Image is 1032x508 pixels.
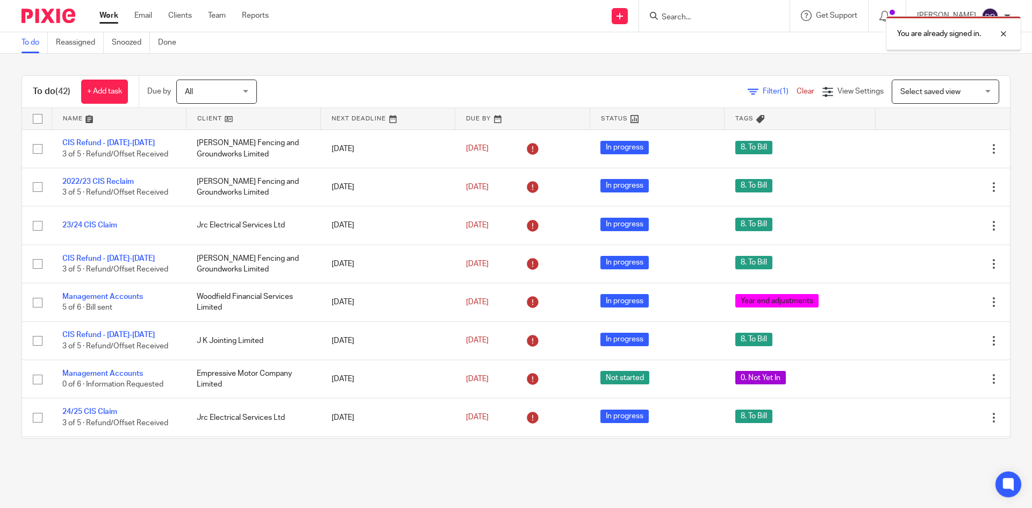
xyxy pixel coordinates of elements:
td: [DATE] [321,283,455,321]
span: 3 of 5 · Refund/Offset Received [62,419,168,427]
a: Team [208,10,226,21]
a: Clear [797,88,814,95]
span: In progress [600,410,649,423]
a: Management Accounts [62,370,143,377]
a: CIS Refund - [DATE]-[DATE] [62,139,155,147]
a: To do [21,32,48,53]
span: [DATE] [466,145,489,153]
span: 5 of 6 · Bill sent [62,304,112,312]
a: Email [134,10,152,21]
td: [DATE] [321,206,455,245]
span: In progress [600,218,649,231]
a: + Add task [81,80,128,104]
span: [DATE] [466,298,489,306]
span: 8. To Bill [735,256,772,269]
span: Not started [600,371,649,384]
span: Tags [735,116,754,121]
span: All [185,88,193,96]
h1: To do [33,86,70,97]
a: Reassigned [56,32,104,53]
a: Work [99,10,118,21]
span: Select saved view [900,88,961,96]
td: Jrc Electrical Services Ltd [186,398,320,437]
span: View Settings [837,88,884,95]
td: Empressive Motor Company Limited [186,360,320,398]
td: Jrc Electrical Services Ltd [186,206,320,245]
a: Management Accounts [62,293,143,300]
td: [PERSON_NAME] Fencing and Groundworks Limited [186,168,320,206]
a: Snoozed [112,32,150,53]
img: Pixie [21,9,75,23]
span: [DATE] [466,337,489,345]
td: I-Deal Cars (Newport) Ltd [186,437,320,475]
a: Clients [168,10,192,21]
span: 8. To Bill [735,410,772,423]
span: Filter [763,88,797,95]
span: In progress [600,256,649,269]
span: 3 of 5 · Refund/Offset Received [62,266,168,273]
span: (42) [55,87,70,96]
td: [DATE] [321,130,455,168]
span: (1) [780,88,789,95]
td: [PERSON_NAME] Fencing and Groundworks Limited [186,245,320,283]
span: In progress [600,141,649,154]
a: 2022/23 CIS Reclaim [62,178,134,185]
td: [DATE] [321,360,455,398]
span: [DATE] [466,375,489,383]
td: J K Jointing Limited [186,321,320,360]
p: Due by [147,86,171,97]
span: 8. To Bill [735,141,772,154]
span: 0 of 6 · Information Requested [62,381,163,388]
span: [DATE] [466,413,489,421]
td: [DATE] [321,245,455,283]
span: In progress [600,179,649,192]
a: CIS Refund - [DATE]-[DATE] [62,255,155,262]
span: 8. To Bill [735,333,772,346]
a: 23/24 CIS Claim [62,221,117,229]
a: Done [158,32,184,53]
span: 0. Not Yet In [735,371,786,384]
span: 3 of 5 · Refund/Offset Received [62,342,168,350]
span: [DATE] [466,221,489,229]
td: [DATE] [321,321,455,360]
img: svg%3E [981,8,999,25]
td: Woodfield Financial Services Limited [186,283,320,321]
span: In progress [600,294,649,307]
a: CIS Refund - [DATE]-[DATE] [62,331,155,339]
span: [DATE] [466,260,489,268]
span: [DATE] [466,183,489,191]
td: [PERSON_NAME] Fencing and Groundworks Limited [186,130,320,168]
a: 24/25 CIS Claim [62,408,117,416]
span: 8. To Bill [735,218,772,231]
p: You are already signed in. [897,28,981,39]
span: 8. To Bill [735,179,772,192]
td: [DATE] [321,168,455,206]
span: 3 of 5 · Refund/Offset Received [62,151,168,158]
td: [DATE] [321,398,455,437]
span: 3 of 5 · Refund/Offset Received [62,189,168,196]
span: Year end adjustments [735,294,819,307]
span: In progress [600,333,649,346]
a: Reports [242,10,269,21]
td: [DATE] [321,437,455,475]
